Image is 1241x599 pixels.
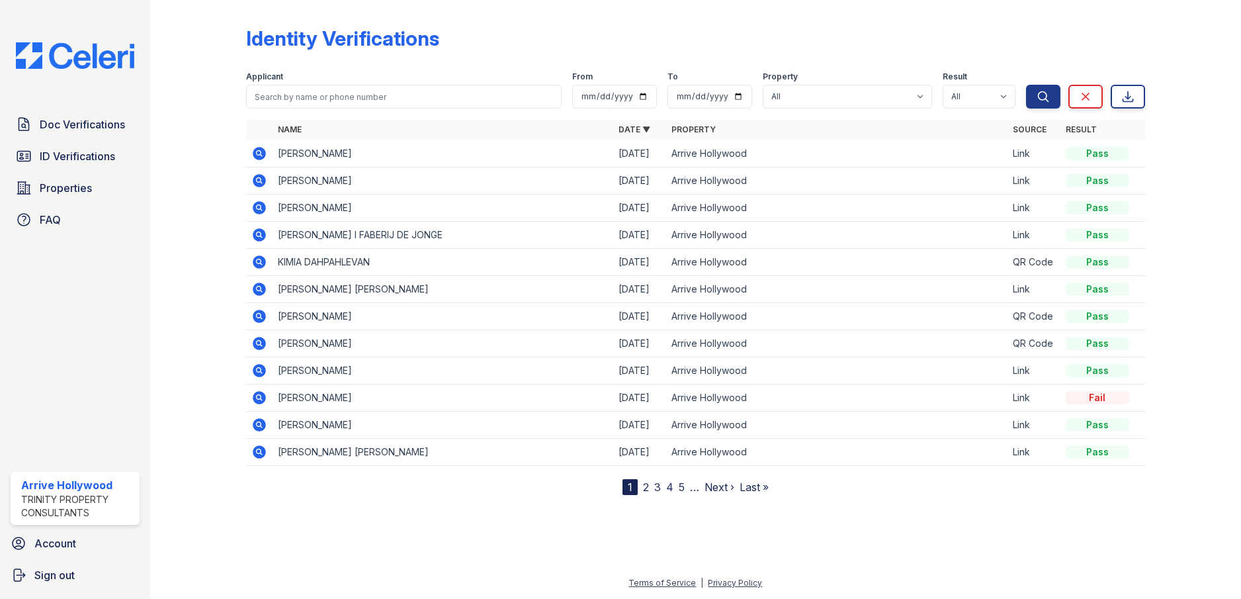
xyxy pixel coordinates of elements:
[5,42,145,69] img: CE_Logo_Blue-a8612792a0a2168367f1c8372b55b34899dd931a85d93a1a3d3e32e68fde9ad4.png
[1007,140,1060,167] td: Link
[666,222,1007,249] td: Arrive Hollywood
[273,195,613,222] td: [PERSON_NAME]
[5,530,145,557] a: Account
[273,167,613,195] td: [PERSON_NAME]
[1066,364,1129,377] div: Pass
[40,180,92,196] span: Properties
[246,71,283,82] label: Applicant
[246,85,562,109] input: Search by name or phone number
[613,303,666,330] td: [DATE]
[21,493,134,520] div: Trinity Property Consultants
[667,71,678,82] label: To
[1066,418,1129,432] div: Pass
[666,357,1007,385] td: Arrive Hollywood
[671,124,716,134] a: Property
[619,124,650,134] a: Date ▼
[613,249,666,276] td: [DATE]
[666,195,1007,222] td: Arrive Hollywood
[666,303,1007,330] td: Arrive Hollywood
[666,385,1007,412] td: Arrive Hollywood
[740,481,769,494] a: Last »
[613,167,666,195] td: [DATE]
[21,477,134,493] div: Arrive Hollywood
[1013,124,1047,134] a: Source
[246,26,439,50] div: Identity Verifications
[628,578,696,588] a: Terms of Service
[1007,439,1060,466] td: Link
[1066,445,1129,459] div: Pass
[666,330,1007,357] td: Arrive Hollywood
[1007,195,1060,222] td: Link
[613,195,666,222] td: [DATE]
[11,175,140,201] a: Properties
[666,167,1007,195] td: Arrive Hollywood
[708,578,762,588] a: Privacy Policy
[666,481,673,494] a: 4
[40,148,115,164] span: ID Verifications
[690,479,699,495] span: …
[273,412,613,439] td: [PERSON_NAME]
[273,249,613,276] td: KIMIA DAHPAHLEVAN
[643,481,649,494] a: 2
[1066,310,1129,323] div: Pass
[40,212,61,228] span: FAQ
[1066,228,1129,242] div: Pass
[278,124,302,134] a: Name
[613,222,666,249] td: [DATE]
[1007,249,1060,276] td: QR Code
[943,71,967,82] label: Result
[705,481,734,494] a: Next ›
[34,535,76,551] span: Account
[273,303,613,330] td: [PERSON_NAME]
[622,479,638,495] div: 1
[1066,124,1097,134] a: Result
[40,116,125,132] span: Doc Verifications
[273,439,613,466] td: [PERSON_NAME] [PERSON_NAME]
[1066,337,1129,350] div: Pass
[613,439,666,466] td: [DATE]
[11,143,140,169] a: ID Verifications
[34,567,75,583] span: Sign out
[763,71,798,82] label: Property
[273,357,613,385] td: [PERSON_NAME]
[666,249,1007,276] td: Arrive Hollywood
[613,330,666,357] td: [DATE]
[613,412,666,439] td: [DATE]
[1066,283,1129,296] div: Pass
[273,385,613,412] td: [PERSON_NAME]
[666,412,1007,439] td: Arrive Hollywood
[572,71,593,82] label: From
[701,578,703,588] div: |
[1066,391,1129,404] div: Fail
[666,140,1007,167] td: Arrive Hollywood
[613,357,666,385] td: [DATE]
[666,276,1007,303] td: Arrive Hollywood
[1066,174,1129,187] div: Pass
[273,276,613,303] td: [PERSON_NAME] [PERSON_NAME]
[1007,222,1060,249] td: Link
[1007,357,1060,385] td: Link
[1066,255,1129,269] div: Pass
[1066,147,1129,160] div: Pass
[11,111,140,138] a: Doc Verifications
[11,207,140,233] a: FAQ
[1007,303,1060,330] td: QR Code
[1007,167,1060,195] td: Link
[613,385,666,412] td: [DATE]
[273,140,613,167] td: [PERSON_NAME]
[1007,330,1060,357] td: QR Code
[679,481,685,494] a: 5
[5,562,145,588] a: Sign out
[273,222,613,249] td: [PERSON_NAME] I FABERIJ DE JONGE
[613,276,666,303] td: [DATE]
[1007,276,1060,303] td: Link
[613,140,666,167] td: [DATE]
[1066,201,1129,214] div: Pass
[666,439,1007,466] td: Arrive Hollywood
[654,481,661,494] a: 3
[1007,412,1060,439] td: Link
[1007,385,1060,412] td: Link
[273,330,613,357] td: [PERSON_NAME]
